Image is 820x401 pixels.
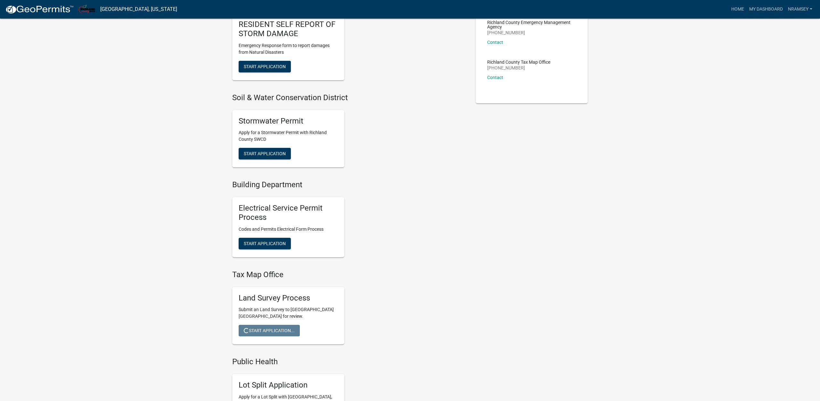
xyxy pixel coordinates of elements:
a: Contact [487,40,503,45]
span: Start Application [244,241,286,246]
p: Apply for a Stormwater Permit with Richland County SWCD [239,129,338,143]
p: Emergency Response form to report damages from Natural Disasters [239,42,338,56]
span: Start Application [244,151,286,156]
h4: Tax Map Office [232,270,466,279]
h5: Stormwater Permit [239,116,338,126]
a: My Dashboard [747,3,785,15]
p: [PHONE_NUMBER] [487,66,550,70]
a: [GEOGRAPHIC_DATA], [US_STATE] [100,4,177,15]
img: Richland County, Ohio [79,5,95,13]
a: Contact [487,75,503,80]
a: Home [729,3,747,15]
button: Start Application [239,238,291,249]
p: Richland County Emergency Management Agency [487,20,576,29]
h4: Soil & Water Conservation District [232,93,466,102]
button: Start Application [239,148,291,159]
a: nramsey [785,3,815,15]
h5: Electrical Service Permit Process [239,204,338,222]
button: Start Application [239,61,291,72]
span: Start Application [244,64,286,69]
p: Richland County Tax Map Office [487,60,550,64]
h5: Lot Split Application [239,381,338,390]
h5: RESIDENT SELF REPORT OF STORM DAMAGE [239,20,338,38]
button: Start Application... [239,325,300,336]
h4: Public Health [232,357,466,366]
p: Codes and Permits Electrical Form Process [239,226,338,233]
span: Start Application... [244,328,295,333]
p: Submit an Land Survey to [GEOGRAPHIC_DATA] [GEOGRAPHIC_DATA] for review. [239,306,338,320]
p: [PHONE_NUMBER] [487,30,576,35]
h4: Building Department [232,180,466,189]
h5: Land Survey Process [239,293,338,303]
